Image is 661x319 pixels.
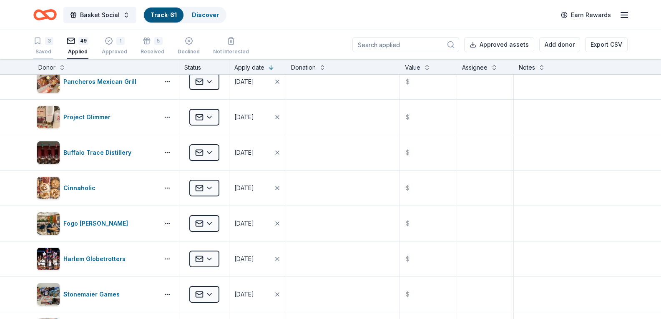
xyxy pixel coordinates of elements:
[179,59,229,74] div: Status
[33,5,57,25] a: Home
[37,247,156,271] button: Image for Harlem GlobetrottersHarlem Globetrotters
[229,241,286,276] button: [DATE]
[37,141,60,164] img: Image for Buffalo Trace Distillery
[37,141,156,164] button: Image for Buffalo Trace DistilleryBuffalo Trace Distillery
[229,277,286,312] button: [DATE]
[192,11,219,18] a: Discover
[37,105,156,129] button: Image for Project GlimmerProject Glimmer
[229,100,286,135] button: [DATE]
[519,63,535,73] div: Notes
[143,7,226,23] button: Track· 61Discover
[37,212,156,235] button: Image for Fogo de ChaoFogo [PERSON_NAME]
[154,37,163,45] div: 5
[63,7,136,23] button: Basket Social
[37,106,60,128] img: Image for Project Glimmer
[102,48,127,55] div: Approved
[178,33,200,59] button: Declined
[234,254,254,264] div: [DATE]
[78,37,88,45] div: 49
[37,176,156,200] button: Image for CinnaholicCinnaholic
[80,10,120,20] span: Basket Social
[234,289,254,299] div: [DATE]
[37,70,156,93] button: Image for Pancheros Mexican GrillPancheros Mexican Grill
[352,37,459,52] input: Search applied
[234,148,254,158] div: [DATE]
[178,48,200,55] div: Declined
[141,33,164,59] button: 5Received
[151,11,177,18] a: Track· 61
[63,219,131,229] div: Fogo [PERSON_NAME]
[33,33,53,59] button: 3Saved
[213,33,249,59] button: Not interested
[63,289,123,299] div: Stonemaier Games
[37,177,60,199] img: Image for Cinnaholic
[539,37,580,52] button: Add donor
[63,254,129,264] div: Harlem Globetrotters
[33,48,53,55] div: Saved
[405,63,420,73] div: Value
[63,112,114,122] div: Project Glimmer
[37,70,60,93] img: Image for Pancheros Mexican Grill
[63,77,140,87] div: Pancheros Mexican Grill
[234,77,254,87] div: [DATE]
[63,148,135,158] div: Buffalo Trace Distillery
[462,63,488,73] div: Assignee
[229,135,286,170] button: [DATE]
[556,8,616,23] a: Earn Rewards
[37,212,60,235] img: Image for Fogo de Chao
[67,33,88,59] button: 49Applied
[141,48,164,55] div: Received
[229,171,286,206] button: [DATE]
[38,63,55,73] div: Donor
[229,64,286,99] button: [DATE]
[234,183,254,193] div: [DATE]
[291,63,316,73] div: Donation
[45,37,53,45] div: 3
[37,248,60,270] img: Image for Harlem Globetrotters
[229,206,286,241] button: [DATE]
[234,112,254,122] div: [DATE]
[116,37,125,45] div: 1
[234,63,264,73] div: Apply date
[67,48,88,55] div: Applied
[234,219,254,229] div: [DATE]
[37,283,156,306] button: Image for Stonemaier GamesStonemaier Games
[464,37,534,52] button: Approved assets
[102,33,127,59] button: 1Approved
[63,183,99,193] div: Cinnaholic
[37,283,60,306] img: Image for Stonemaier Games
[213,48,249,55] div: Not interested
[585,37,628,52] button: Export CSV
